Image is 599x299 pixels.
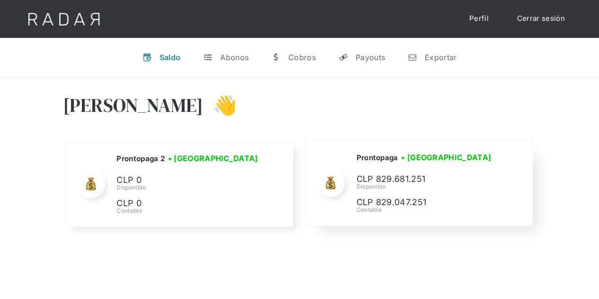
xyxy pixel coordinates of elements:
[203,53,213,62] div: t
[356,153,398,163] h2: Prontopaga
[401,152,491,163] h3: • [GEOGRAPHIC_DATA]
[203,93,236,117] h3: 👋
[356,182,498,191] div: Disponible
[116,173,259,187] p: CLP 0
[356,196,498,209] p: CLP 829.047.251
[288,53,316,62] div: Cobros
[220,53,249,62] div: Abonos
[116,197,259,210] p: CLP 0
[408,53,417,62] div: n
[168,153,258,164] h3: • [GEOGRAPHIC_DATA]
[160,53,181,62] div: Saldo
[63,93,204,117] h3: [PERSON_NAME]
[460,9,498,28] a: Perfil
[425,53,456,62] div: Exportar
[116,183,261,192] div: Disponible
[356,206,498,214] div: Contable
[116,207,261,215] div: Contable
[508,9,574,28] a: Cerrar sesión
[356,53,385,62] div: Payouts
[116,154,165,163] h2: Prontopaga 2
[143,53,152,62] div: v
[271,53,281,62] div: w
[356,172,498,186] p: CLP 829.681.251
[339,53,348,62] div: y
